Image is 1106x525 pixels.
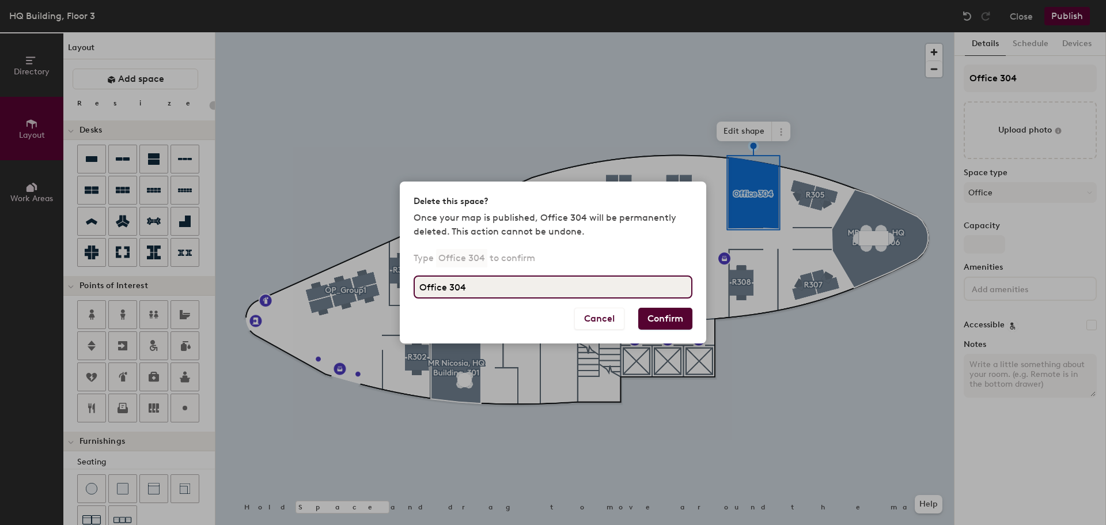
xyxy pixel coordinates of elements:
[638,308,692,330] button: Confirm
[414,195,488,207] h2: Delete this space?
[574,308,624,330] button: Cancel
[436,249,487,267] p: Office 304
[414,211,692,239] p: Once your map is published, Office 304 will be permanently deleted. This action cannot be undone.
[414,249,535,267] p: Type to confirm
